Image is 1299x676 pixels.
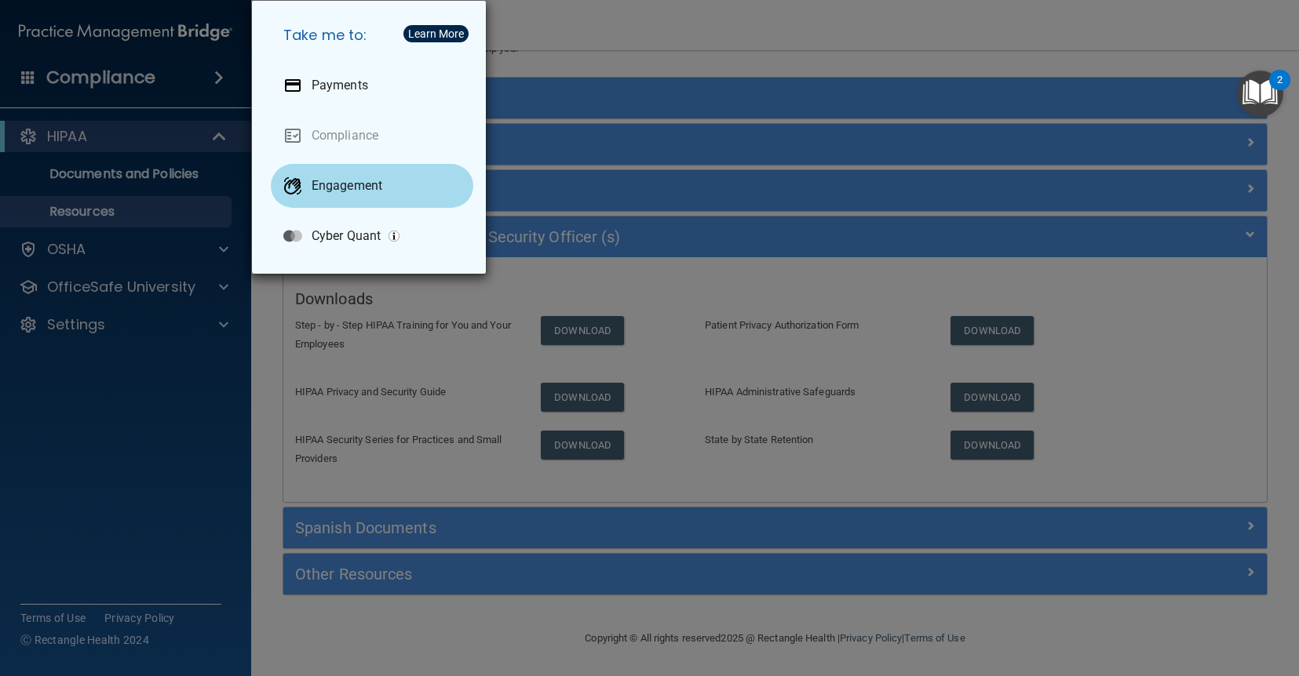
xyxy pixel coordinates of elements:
a: Compliance [271,114,473,158]
p: Payments [312,78,368,93]
a: Engagement [271,164,473,208]
p: Engagement [312,178,382,194]
div: Learn More [408,28,464,39]
div: 2 [1277,80,1283,100]
p: Cyber Quant [312,228,381,244]
h5: Take me to: [271,13,473,57]
button: Learn More [403,25,469,42]
a: Cyber Quant [271,214,473,258]
button: Open Resource Center, 2 new notifications [1237,71,1283,117]
iframe: Drift Widget Chat Controller [1027,565,1280,627]
a: Payments [271,64,473,107]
